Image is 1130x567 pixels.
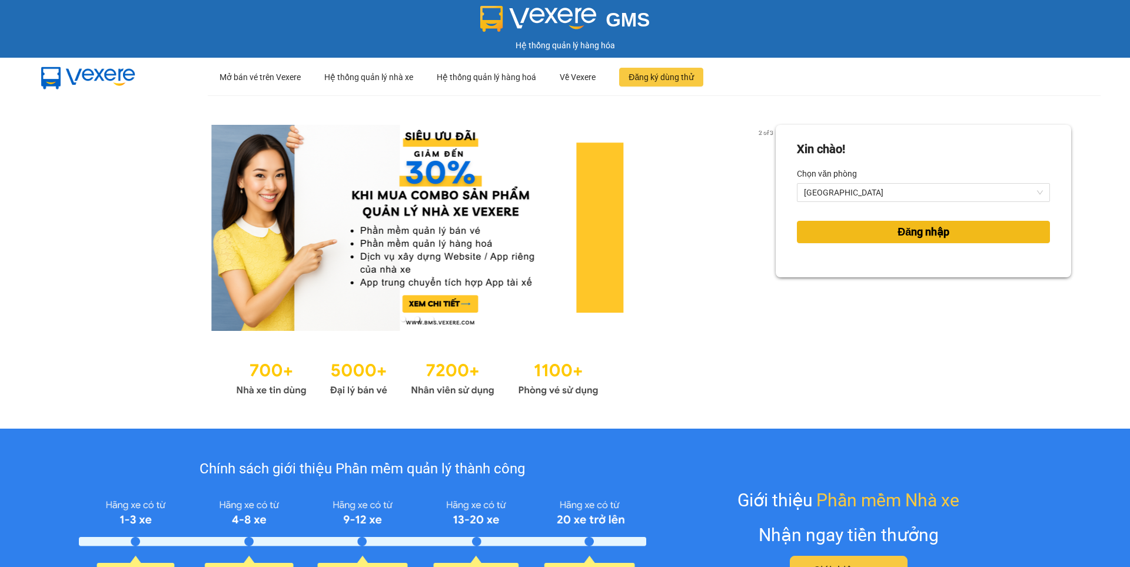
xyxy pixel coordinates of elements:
button: previous slide / item [59,125,75,331]
span: Phần mềm Nhà xe [816,486,959,514]
span: Đăng nhập [898,224,949,240]
p: 2 of 3 [755,125,776,140]
li: slide item 2 [415,317,420,321]
div: Hệ thống quản lý hàng hoá [437,58,536,96]
button: Đăng ký dùng thử [619,68,703,87]
div: Xin chào! [797,140,845,158]
button: Đăng nhập [797,221,1050,243]
label: Chọn văn phòng [797,164,857,183]
div: Chính sách giới thiệu Phần mềm quản lý thành công [79,458,646,480]
div: Giới thiệu [737,486,959,514]
span: GMS [606,9,650,31]
img: logo 2 [480,6,597,32]
div: Về Vexere [560,58,596,96]
li: slide item 3 [429,317,434,321]
span: ĐẮK LẮK [804,184,1043,201]
li: slide item 1 [401,317,406,321]
div: Nhận ngay tiền thưởng [759,521,939,549]
div: Hệ thống quản lý hàng hóa [3,39,1127,52]
img: mbUUG5Q.png [29,58,147,97]
button: next slide / item [759,125,776,331]
div: Mở bán vé trên Vexere [220,58,301,96]
div: Hệ thống quản lý nhà xe [324,58,413,96]
a: GMS [480,18,650,27]
span: Đăng ký dùng thử [629,71,694,84]
img: Statistics.png [236,354,599,399]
